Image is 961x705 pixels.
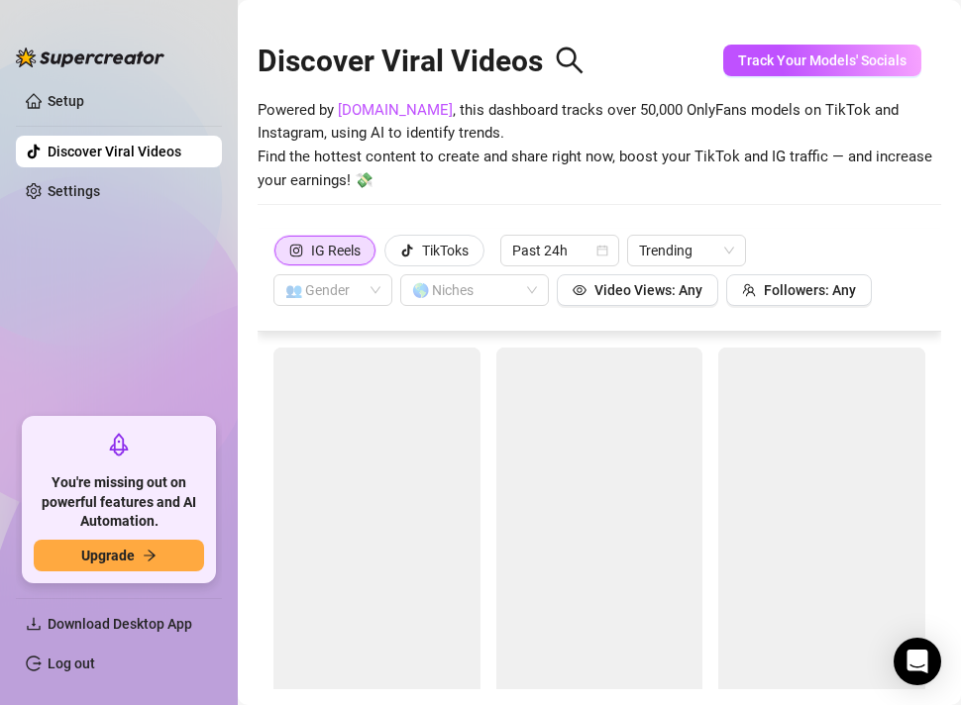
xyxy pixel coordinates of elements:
[26,616,42,632] span: download
[764,282,856,298] span: Followers: Any
[48,144,181,159] a: Discover Viral Videos
[338,101,453,119] a: [DOMAIN_NAME]
[742,283,756,297] span: team
[258,43,585,80] h2: Discover Viral Videos
[48,616,192,632] span: Download Desktop App
[894,638,941,685] div: Open Intercom Messenger
[639,236,734,265] span: Trending
[400,244,414,257] span: tik-tok
[596,245,608,256] span: calendar
[258,99,941,192] span: Powered by , this dashboard tracks over 50,000 OnlyFans models on TikTok and Instagram, using AI ...
[594,282,702,298] span: Video Views: Any
[48,655,95,671] a: Log out
[16,48,164,67] img: logo-BBDzfeDw.svg
[143,549,157,562] span: arrow-right
[422,236,469,265] div: TikToks
[573,283,587,297] span: eye
[557,274,718,306] button: Video Views: Any
[48,183,100,199] a: Settings
[107,433,131,456] span: rocket
[738,52,907,68] span: Track Your Models' Socials
[34,473,204,532] span: You're missing out on powerful features and AI Automation.
[311,236,361,265] div: IG Reels
[48,93,84,109] a: Setup
[512,236,607,265] span: Past 24h
[723,45,921,76] button: Track Your Models' Socials
[726,274,872,306] button: Followers: Any
[289,244,303,257] span: instagram
[555,46,585,75] span: search
[34,540,204,571] button: Upgradearrow-right
[81,548,135,563] span: Upgrade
